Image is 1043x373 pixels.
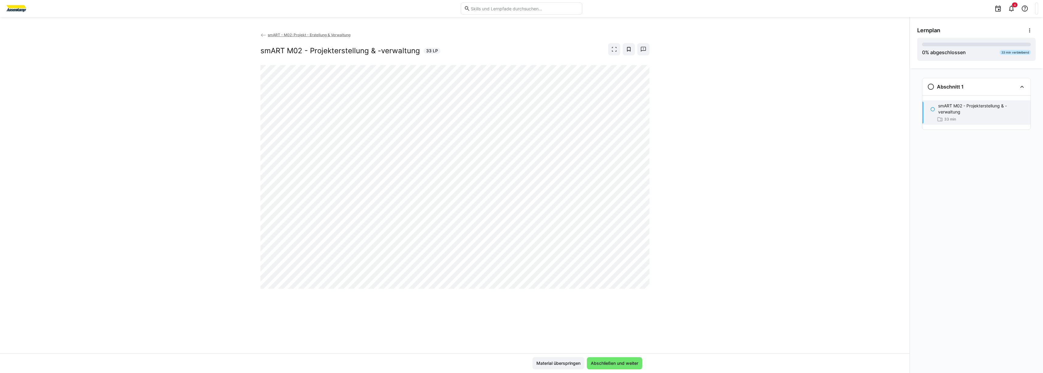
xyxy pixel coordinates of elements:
span: Abschließen und weiter [590,360,639,366]
button: Abschließen und weiter [587,357,642,369]
div: % abgeschlossen [922,49,966,56]
a: smART - M02: Projekt - Erstellung & Verwaltung [260,33,351,37]
span: 0 [922,49,925,55]
h3: Abschnitt 1 [937,84,964,90]
input: Skills und Lernpfade durchsuchen… [470,6,579,11]
span: 4 [1014,3,1016,7]
button: Material überspringen [532,357,584,369]
p: smART M02 - Projekterstellung & -verwaltung [938,103,1026,115]
span: Material überspringen [535,360,581,366]
div: 33 min verbleibend [1000,50,1031,55]
span: 33 min [944,117,956,122]
span: 33 LP [426,48,438,54]
h2: smART M02 - Projekterstellung & -verwaltung [260,46,420,55]
span: smART - M02: Projekt - Erstellung & Verwaltung [268,33,350,37]
span: Lernplan [917,27,940,34]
